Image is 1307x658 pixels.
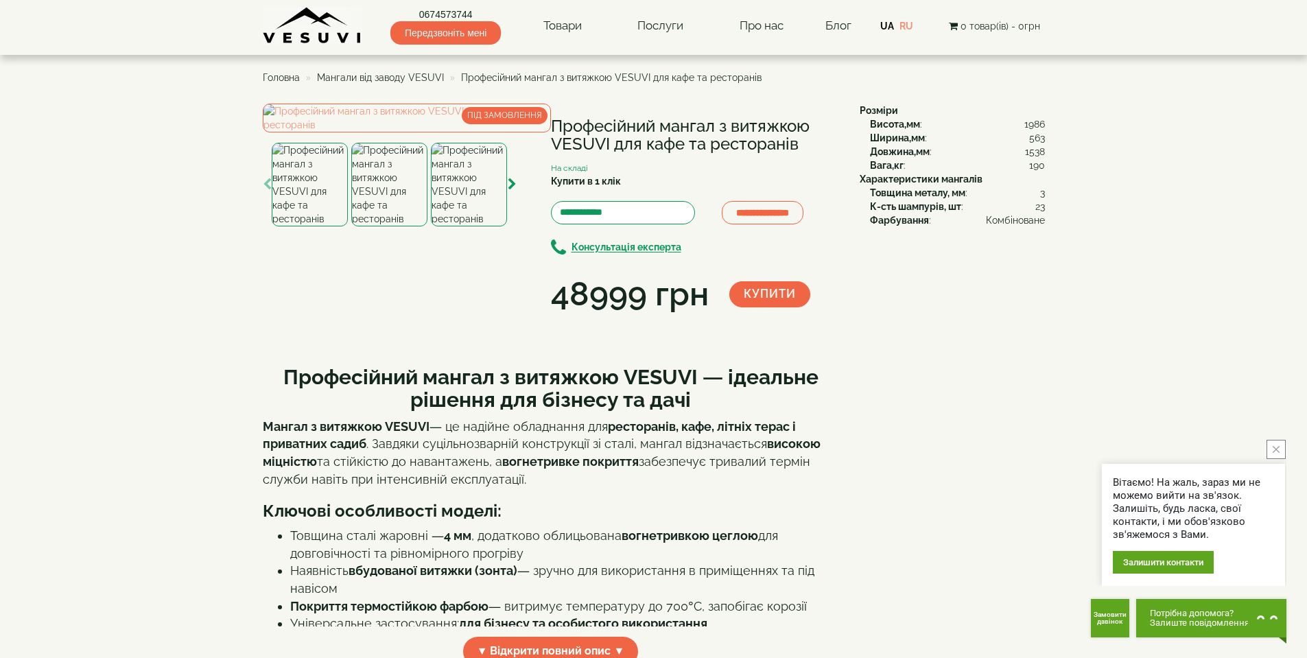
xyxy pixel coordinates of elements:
[290,562,839,597] li: Наявність — зручно для використання в приміщеннях та під навісом
[860,105,898,116] b: Розміри
[1029,131,1045,145] span: 563
[870,158,1045,172] div: :
[1029,158,1045,172] span: 190
[870,187,965,198] b: Товщина металу, мм
[870,186,1045,200] div: :
[349,563,517,578] strong: вбудованої витяжки (зонта)
[622,528,758,543] strong: вогнетривкою цеглою
[729,281,810,307] button: Купити
[1267,440,1286,459] button: close button
[290,615,839,633] li: Універсальне застосування:
[1150,618,1249,628] span: Залиште повідомлення
[530,10,596,42] a: Товари
[317,72,444,83] a: Мангали від заводу VESUVI
[870,145,1045,158] div: :
[290,598,839,615] li: — витримує температуру до 700°C, запобігає корозії
[431,143,507,226] img: Професійний мангал з витяжкою VESUVI для кафе та ресторанів
[444,528,471,543] strong: 4 мм
[860,174,982,185] b: Характеристики мангалів
[283,365,819,412] b: Професійний мангал з витяжкою VESUVI — ідеальне рішення для бізнесу та дачі
[825,19,851,32] a: Блог
[1040,186,1045,200] span: 3
[551,174,621,188] label: Купити в 1 клік
[1091,611,1129,625] span: Замовити дзвінок
[986,213,1045,227] span: Комбіноване
[870,201,961,212] b: К-сть шампурів, шт
[1025,145,1045,158] span: 1538
[551,117,839,154] h1: Професійний мангал з витяжкою VESUVI для кафе та ресторанів
[961,21,1040,32] span: 0 товар(ів) - 0грн
[870,131,1045,145] div: :
[870,215,929,226] b: Фарбування
[351,143,427,226] img: Професійний мангал з витяжкою VESUVI для кафе та ресторанів
[870,200,1045,213] div: :
[390,8,501,21] a: 0674573744
[1150,609,1249,618] span: Потрібна допомога?
[263,104,551,132] img: Професійний мангал з витяжкою VESUVI для кафе та ресторанів
[870,117,1045,131] div: :
[263,501,502,521] b: Ключові особливості моделі:
[1136,599,1286,637] button: Chat button
[551,163,588,173] small: На складі
[870,160,904,171] b: Вага,кг
[870,132,925,143] b: Ширина,мм
[390,21,501,45] span: Передзвоніть мені
[461,72,762,83] span: Професійний мангал з витяжкою VESUVI для кафе та ресторанів
[263,419,429,434] strong: Мангал з витяжкою VESUVI
[263,72,300,83] a: Головна
[870,146,930,157] b: Довжина,мм
[1035,200,1045,213] span: 23
[272,143,348,226] img: Професійний мангал з витяжкою VESUVI для кафе та ресторанів
[462,107,547,124] span: ПІД ЗАМОВЛЕННЯ
[624,10,697,42] a: Послуги
[263,418,839,489] p: — це надійне обладнання для . Завдяки суцільнозварній конструкції зі сталі, мангал відзначається ...
[263,7,362,45] img: Завод VESUVI
[945,19,1044,34] button: 0 товар(ів) - 0грн
[502,454,639,469] strong: вогнетривке покриття
[899,21,913,32] a: RU
[1113,476,1274,541] div: Вітаємо! На жаль, зараз ми не можемо вийти на зв'язок. Залишіть, будь ласка, свої контакти, і ми ...
[290,527,839,562] li: Товщина сталі жаровні — , додатково облицьована для довговічності та рівномірного прогріву
[870,119,920,130] b: Висота,мм
[1113,551,1214,574] div: Залишити контакти
[1091,599,1129,637] button: Get Call button
[290,599,488,613] strong: Покриття термостійкою фарбою
[726,10,797,42] a: Про нас
[551,271,709,318] div: 48999 грн
[572,242,681,253] b: Консультація експерта
[880,21,894,32] a: UA
[459,616,707,631] strong: для бізнесу та особистого використання
[870,213,1045,227] div: :
[1024,117,1045,131] span: 1986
